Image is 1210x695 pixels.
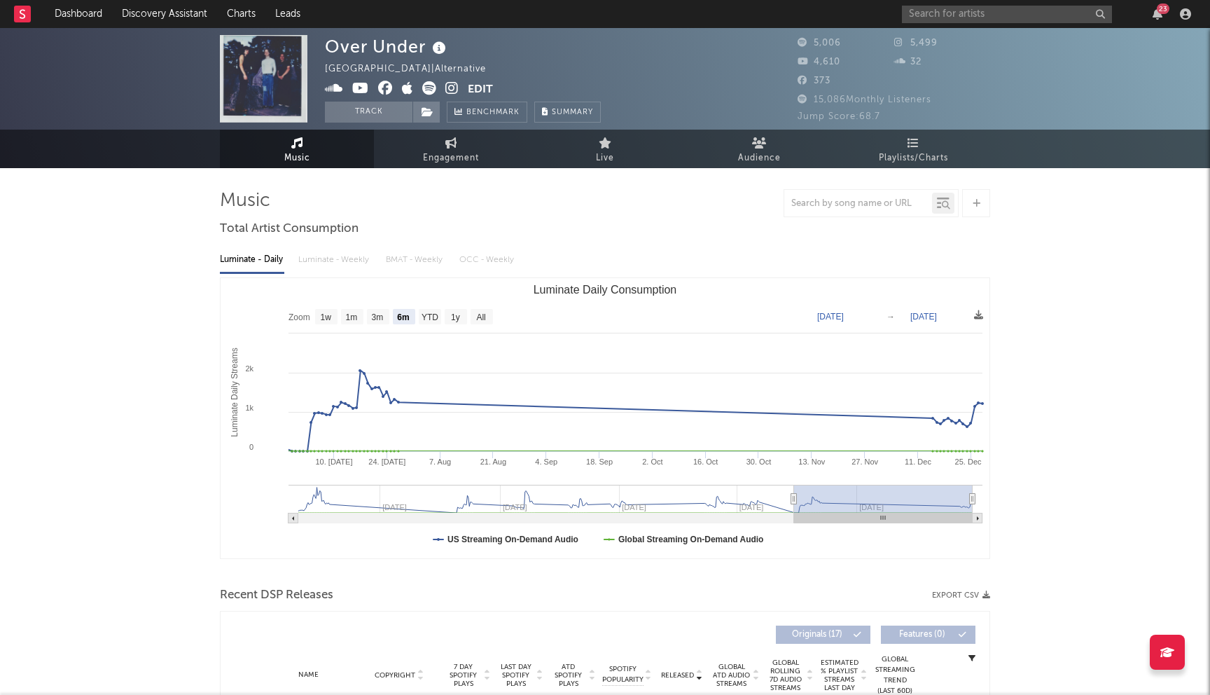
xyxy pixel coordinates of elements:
text: 13. Nov [798,457,825,466]
span: Engagement [423,150,479,167]
text: All [476,312,485,322]
text: 25. Dec [955,457,982,466]
span: 5,499 [894,39,938,48]
div: Luminate - Daily [220,248,284,272]
text: [DATE] [817,312,844,322]
span: 373 [798,76,830,85]
button: Export CSV [932,591,990,600]
button: Originals(17) [776,626,870,644]
span: Global ATD Audio Streams [712,663,751,688]
text: YTD [422,312,438,322]
text: 2. Oct [642,457,662,466]
text: 6m [397,312,409,322]
span: Spotify Popularity [602,664,644,685]
text: 21. Aug [480,457,506,466]
text: 1k [245,404,253,412]
span: Originals ( 17 ) [785,631,849,639]
span: Playlists/Charts [879,150,948,167]
a: Playlists/Charts [836,130,990,168]
text: 2k [245,364,253,373]
a: Engagement [374,130,528,168]
span: 15,086 Monthly Listeners [798,95,931,104]
button: 23 [1153,8,1162,20]
a: Music [220,130,374,168]
button: Track [325,102,412,123]
span: Benchmark [466,104,520,121]
a: Live [528,130,682,168]
text: Luminate Daily Consumption [534,284,677,296]
span: Summary [552,109,593,116]
span: Audience [738,150,781,167]
span: 5,006 [798,39,841,48]
text: 1m [346,312,358,322]
span: Recent DSP Releases [220,587,333,604]
span: 4,610 [798,57,840,67]
svg: Luminate Daily Consumption [221,278,989,558]
span: Features ( 0 ) [890,631,954,639]
text: 4. Sep [535,457,557,466]
span: Estimated % Playlist Streams Last Day [820,659,858,692]
span: Total Artist Consumption [220,221,359,238]
button: Features(0) [881,626,975,644]
span: Global Rolling 7D Audio Streams [766,659,805,692]
span: Music [284,150,310,167]
text: 27. Nov [851,457,878,466]
input: Search by song name or URL [784,198,932,209]
text: [DATE] [910,312,937,322]
span: Last Day Spotify Plays [497,663,534,688]
text: US Streaming On-Demand Audio [447,535,578,544]
text: 30. Oct [746,457,771,466]
a: Audience [682,130,836,168]
text: 7. Aug [429,457,451,466]
text: 11. Dec [905,457,931,466]
text: 0 [249,443,253,451]
text: 18. Sep [586,457,613,466]
span: ATD Spotify Plays [550,663,587,688]
div: 23 [1157,4,1169,14]
div: Name [263,670,354,680]
span: Released [661,671,694,680]
text: 16. Oct [693,457,718,466]
div: [GEOGRAPHIC_DATA] | Alternative [325,61,502,78]
text: 24. [DATE] [368,457,405,466]
span: 7 Day Spotify Plays [445,663,482,688]
text: 1w [321,312,332,322]
span: Copyright [375,671,415,680]
span: 32 [894,57,922,67]
text: 1y [451,312,460,322]
text: 10. [DATE] [315,457,352,466]
button: Edit [468,81,493,99]
text: Zoom [288,312,310,322]
text: 3m [372,312,384,322]
button: Summary [534,102,601,123]
div: Over Under [325,35,450,58]
text: → [886,312,895,322]
span: Jump Score: 68.7 [798,112,880,121]
a: Benchmark [447,102,527,123]
span: Live [596,150,614,167]
input: Search for artists [902,6,1112,23]
text: Global Streaming On-Demand Audio [618,535,764,544]
text: Luminate Daily Streams [230,347,239,436]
